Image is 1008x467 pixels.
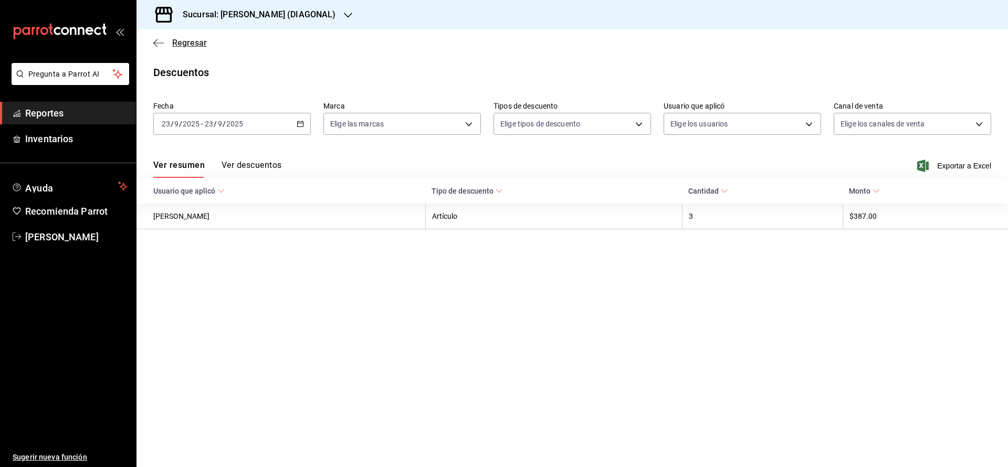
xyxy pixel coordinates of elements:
span: Ayuda [25,180,114,193]
span: Monto [849,187,880,195]
button: Regresar [153,38,207,48]
span: Elige las marcas [330,119,384,129]
input: -- [174,120,179,128]
input: -- [217,120,223,128]
th: 3 [682,204,843,229]
th: Artículo [425,204,682,229]
th: $387.00 [843,204,1008,229]
span: Cantidad [688,187,728,195]
div: navigation tabs [153,160,281,178]
input: ---- [226,120,244,128]
span: Usuario que aplicó [153,187,225,195]
label: Fecha [153,102,311,110]
label: Tipos de descuento [493,102,651,110]
span: Elige tipos de descuento [500,119,580,129]
span: Tipo de descuento [432,187,503,195]
th: [PERSON_NAME] [136,204,425,229]
label: Usuario que aplicó [664,102,821,110]
span: Recomienda Parrot [25,204,128,218]
span: Pregunta a Parrot AI [28,69,113,80]
span: / [179,120,182,128]
a: Pregunta a Parrot AI [7,76,129,87]
span: / [171,120,174,128]
label: Marca [323,102,481,110]
button: open_drawer_menu [115,27,124,36]
span: Sugerir nueva función [13,452,128,463]
div: Descuentos [153,65,209,80]
span: Reportes [25,106,128,120]
span: Regresar [172,38,207,48]
span: [PERSON_NAME] [25,230,128,244]
input: -- [204,120,214,128]
span: Elige los usuarios [670,119,728,129]
input: -- [161,120,171,128]
label: Canal de venta [834,102,991,110]
button: Ver descuentos [222,160,281,178]
span: - [201,120,203,128]
button: Exportar a Excel [919,160,991,172]
h3: Sucursal: [PERSON_NAME] (DIAGONAL) [174,8,335,21]
span: Elige los canales de venta [841,119,925,129]
span: / [223,120,226,128]
button: Pregunta a Parrot AI [12,63,129,85]
button: Ver resumen [153,160,205,178]
span: / [214,120,217,128]
span: Inventarios [25,132,128,146]
input: ---- [182,120,200,128]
